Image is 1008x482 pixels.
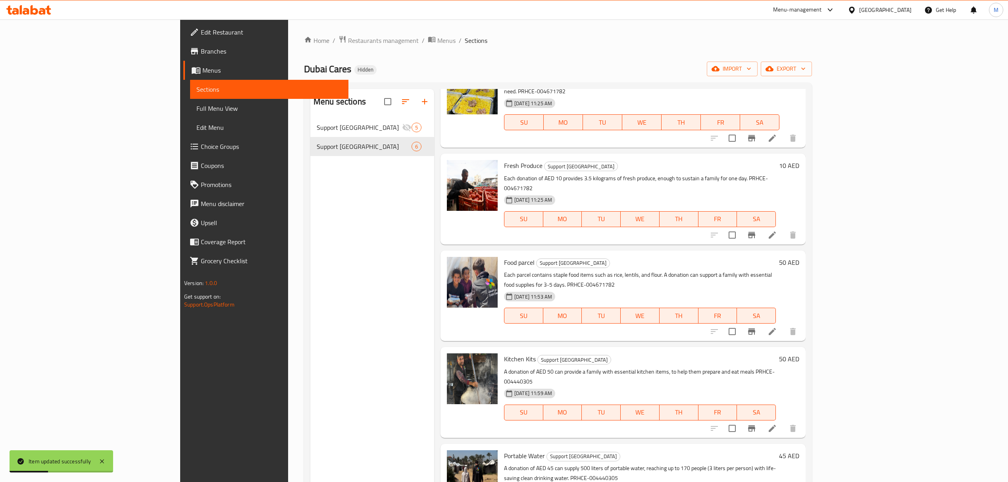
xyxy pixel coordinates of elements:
[698,405,737,420] button: FR
[737,405,776,420] button: SA
[183,213,348,232] a: Upsell
[196,85,342,94] span: Sections
[543,211,582,227] button: MO
[184,278,204,288] span: Version:
[779,257,799,268] h6: 50 AED
[412,143,421,150] span: 6
[582,308,621,324] button: TU
[354,66,377,73] span: Hidden
[546,310,579,322] span: MO
[625,117,658,128] span: WE
[783,322,802,341] button: delete
[183,61,348,80] a: Menus
[737,308,776,324] button: SA
[740,213,773,225] span: SA
[447,64,498,114] img: Hot Meals
[660,211,698,227] button: TH
[310,118,434,137] div: Support [GEOGRAPHIC_DATA]5
[504,450,545,462] span: Portable Water
[201,199,342,208] span: Menu disclaimer
[768,327,777,336] a: Edit menu item
[742,129,761,148] button: Branch-specific-item
[504,353,536,365] span: Kitchen Kits
[201,161,342,170] span: Coupons
[773,5,822,15] div: Menu-management
[783,226,802,245] button: delete
[190,80,348,99] a: Sections
[196,123,342,132] span: Edit Menu
[201,256,342,266] span: Grocery Checklist
[660,308,698,324] button: TH
[29,457,91,466] div: Item updated successfully
[317,123,402,132] div: Support Lebanon
[511,100,555,107] span: [DATE] 11:25 AM
[183,137,348,156] a: Choice Groups
[304,60,351,78] span: Dubai Cares
[586,117,619,128] span: TU
[437,36,456,45] span: Menus
[624,407,656,418] span: WE
[412,123,421,132] div: items
[304,35,812,46] nav: breadcrumb
[713,64,751,74] span: import
[459,36,462,45] li: /
[724,323,741,340] span: Select to update
[504,405,543,420] button: SU
[724,130,741,147] span: Select to update
[779,160,799,171] h6: 10 AED
[402,123,412,132] svg: Inactive section
[508,407,540,418] span: SU
[768,133,777,143] a: Edit menu item
[205,278,217,288] span: 1.0.0
[317,142,412,151] span: Support [GEOGRAPHIC_DATA]
[660,405,698,420] button: TH
[379,93,396,110] span: Select all sections
[183,156,348,175] a: Coupons
[621,308,660,324] button: WE
[724,420,741,437] span: Select to update
[396,92,415,111] span: Sort sections
[707,62,758,76] button: import
[663,213,695,225] span: TH
[662,114,701,130] button: TH
[724,227,741,243] span: Select to update
[663,407,695,418] span: TH
[622,114,662,130] button: WE
[504,270,776,290] p: Each parcel contains staple food items such as rice, lentils, and flour. A donation can support a...
[511,196,555,204] span: [DATE] 11:25 AM
[201,142,342,151] span: Choice Groups
[183,42,348,61] a: Branches
[310,137,434,156] div: Support [GEOGRAPHIC_DATA]6
[544,114,583,130] button: MO
[665,117,698,128] span: TH
[317,123,402,132] span: Support [GEOGRAPHIC_DATA]
[508,310,540,322] span: SU
[547,117,580,128] span: MO
[585,213,617,225] span: TU
[422,36,425,45] li: /
[547,452,620,461] span: Support [GEOGRAPHIC_DATA]
[585,407,617,418] span: TU
[783,129,802,148] button: delete
[504,160,542,172] span: Fresh Produce
[504,211,543,227] button: SU
[546,407,579,418] span: MO
[740,407,773,418] span: SA
[546,452,620,461] div: Support Gaza
[201,237,342,247] span: Coverage Report
[339,35,419,46] a: Restaurants management
[583,114,622,130] button: TU
[183,194,348,213] a: Menu disclaimer
[183,175,348,194] a: Promotions
[201,46,342,56] span: Branches
[504,174,776,193] p: Each donation of AED 10 provides 3.5 kilograms of fresh produce, enough to sustain a family for o...
[504,367,776,387] p: A donation of AED 50 can provide a family with essential kitchen items, to help them prepare and ...
[702,213,734,225] span: FR
[201,180,342,189] span: Promotions
[465,36,487,45] span: Sections
[624,310,656,322] span: WE
[447,353,498,404] img: Kitchen Kits
[582,211,621,227] button: TU
[447,160,498,211] img: Fresh Produce
[183,23,348,42] a: Edit Restaurant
